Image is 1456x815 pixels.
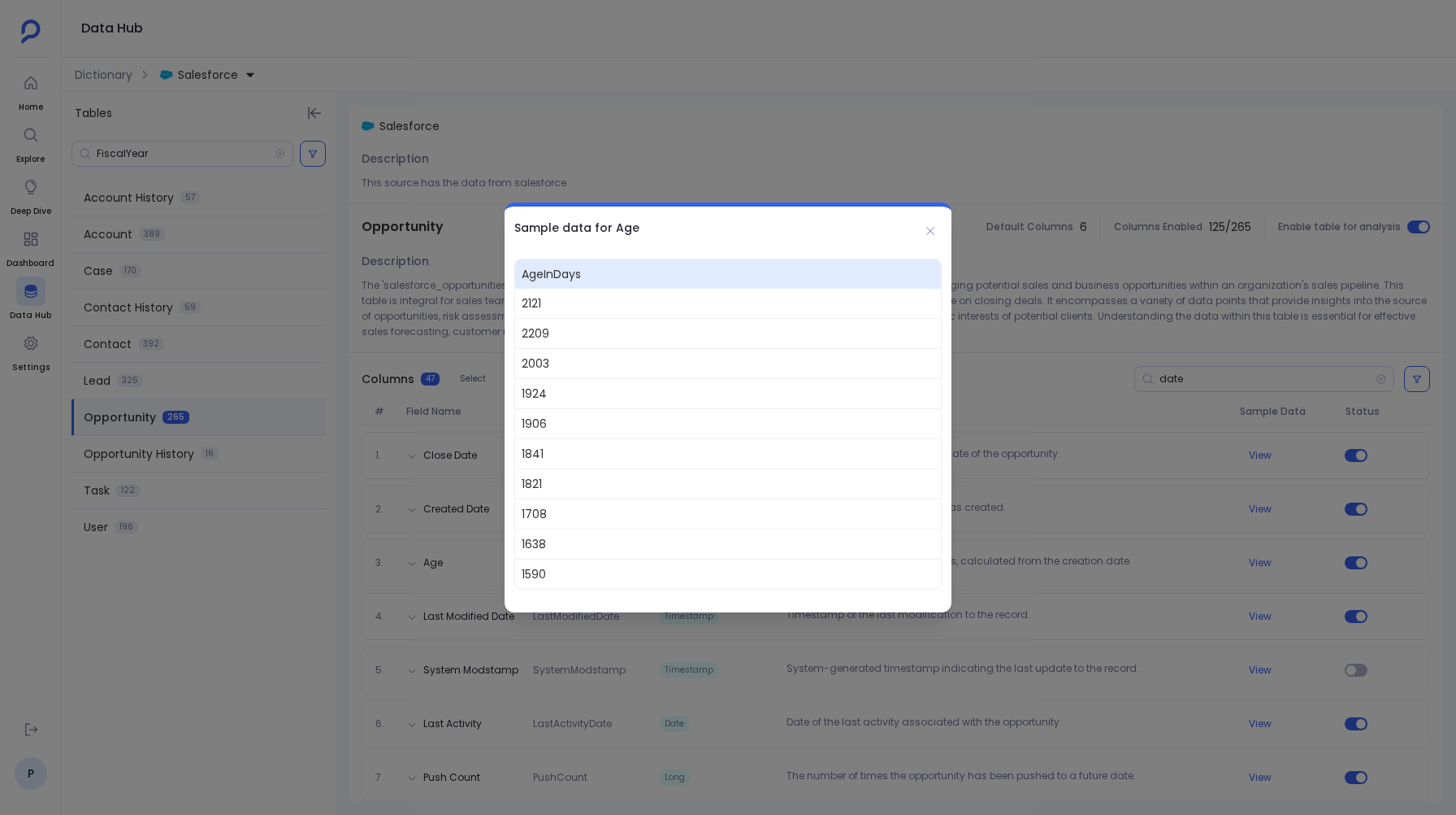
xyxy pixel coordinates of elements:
span: 1821 [515,469,941,499]
span: 1924 [515,378,941,408]
span: 1638 [515,529,941,559]
h2: Sample data for Age [514,220,639,236]
span: AgeInDays [515,259,941,289]
span: 2003 [515,348,941,378]
span: 1841 [515,438,941,469]
span: 1590 [515,559,941,589]
span: 2209 [515,318,941,348]
span: 1906 [515,408,941,438]
span: 2121 [515,289,941,318]
span: 1708 [515,499,941,529]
